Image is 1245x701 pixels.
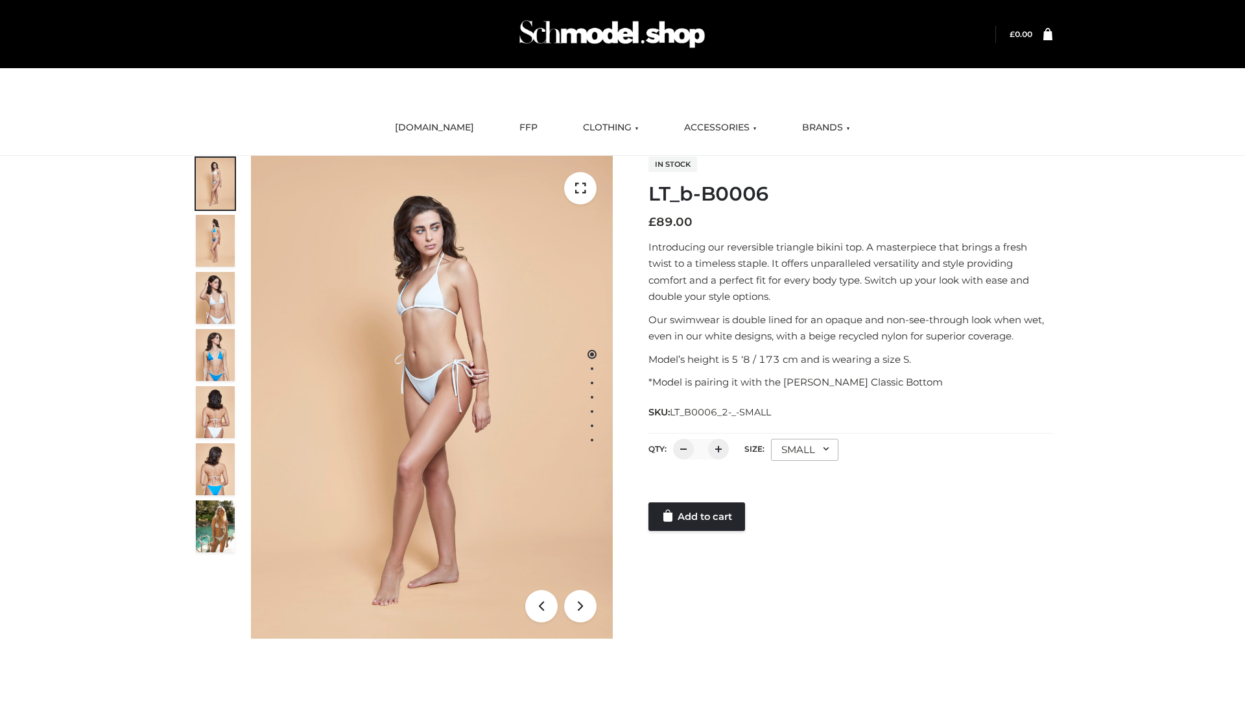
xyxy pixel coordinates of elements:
[573,114,648,142] a: CLOTHING
[648,156,697,172] span: In stock
[771,439,838,461] div: SMALL
[648,239,1052,305] p: Introducing our reversible triangle bikini top. A masterpiece that brings a fresh twist to a time...
[744,444,765,454] label: Size:
[196,272,235,324] img: ArielClassicBikiniTop_CloudNine_AzureSky_OW114ECO_3-scaled.jpg
[196,386,235,438] img: ArielClassicBikiniTop_CloudNine_AzureSky_OW114ECO_7-scaled.jpg
[1010,29,1032,39] a: £0.00
[792,114,860,142] a: BRANDS
[196,329,235,381] img: ArielClassicBikiniTop_CloudNine_AzureSky_OW114ECO_4-scaled.jpg
[648,404,772,420] span: SKU:
[1010,29,1015,39] span: £
[648,502,745,531] a: Add to cart
[196,215,235,267] img: ArielClassicBikiniTop_CloudNine_AzureSky_OW114ECO_2-scaled.jpg
[251,156,613,639] img: ArielClassicBikiniTop_CloudNine_AzureSky_OW114ECO_1
[648,182,1052,206] h1: LT_b-B0006
[196,443,235,495] img: ArielClassicBikiniTop_CloudNine_AzureSky_OW114ECO_8-scaled.jpg
[385,114,484,142] a: [DOMAIN_NAME]
[648,351,1052,368] p: Model’s height is 5 ‘8 / 173 cm and is wearing a size S.
[648,215,656,229] span: £
[674,114,766,142] a: ACCESSORIES
[648,374,1052,391] p: *Model is pairing it with the [PERSON_NAME] Classic Bottom
[648,312,1052,345] p: Our swimwear is double lined for an opaque and non-see-through look when wet, even in our white d...
[196,158,235,210] img: ArielClassicBikiniTop_CloudNine_AzureSky_OW114ECO_1-scaled.jpg
[648,215,693,229] bdi: 89.00
[196,500,235,552] img: Arieltop_CloudNine_AzureSky2.jpg
[515,8,709,60] img: Schmodel Admin 964
[670,406,771,418] span: LT_B0006_2-_-SMALL
[1010,29,1032,39] bdi: 0.00
[648,444,667,454] label: QTY:
[510,114,547,142] a: FFP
